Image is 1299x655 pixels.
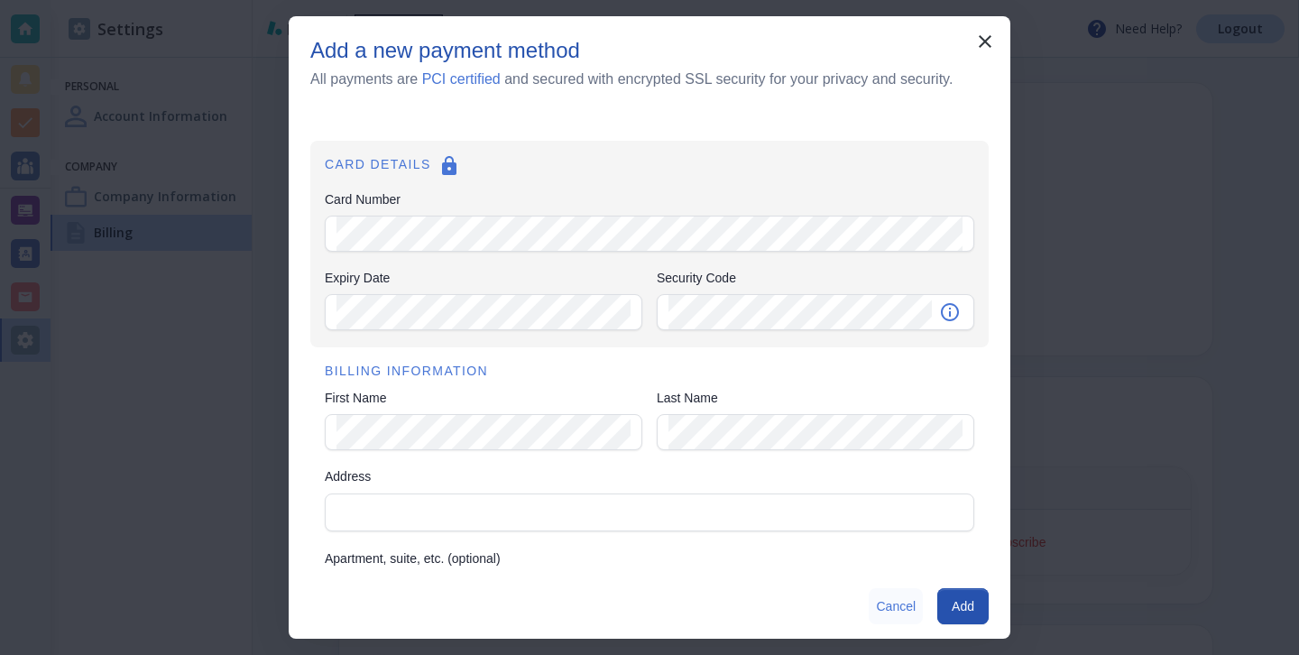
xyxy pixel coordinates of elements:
h5: Add a new payment method [310,38,580,64]
h6: All payments are and secured with encrypted SSL security for your privacy and security. [310,68,953,90]
h6: BILLING INFORMATION [325,362,974,382]
button: Cancel [869,588,923,624]
button: Add [937,588,989,624]
a: PCI certified [422,71,501,87]
h6: CARD DETAILS [325,155,974,183]
svg: Security code is the 3-4 digit number on the back of your card [939,301,961,323]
